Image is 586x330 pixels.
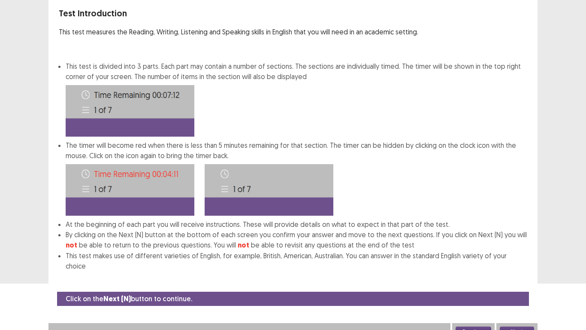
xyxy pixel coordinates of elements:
[238,241,249,250] strong: not
[66,229,527,251] li: By clicking on the Next (N) button at the bottom of each screen you confirm your answer and move ...
[66,219,527,229] li: At the beginning of each part you will receive instructions. These will provide details on what t...
[103,294,131,303] strong: Next (N)
[66,251,527,271] li: This test makes use of different varieties of English, for example, British, American, Australian...
[66,61,527,137] li: This test is divided into 3 parts. Each part may contain a number of sections. The sections are i...
[205,164,333,216] img: Time-image
[66,293,192,304] p: Click on the button to continue.
[66,85,194,137] img: Time-image
[66,140,527,219] li: The timer will become red when there is less than 5 minutes remaining for that section. The timer...
[59,27,527,37] p: This test measures the Reading, Writing, Listening and Speaking skills in English that you will n...
[59,7,527,20] p: Test Introduction
[66,164,194,216] img: Time-image
[66,241,77,250] strong: not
